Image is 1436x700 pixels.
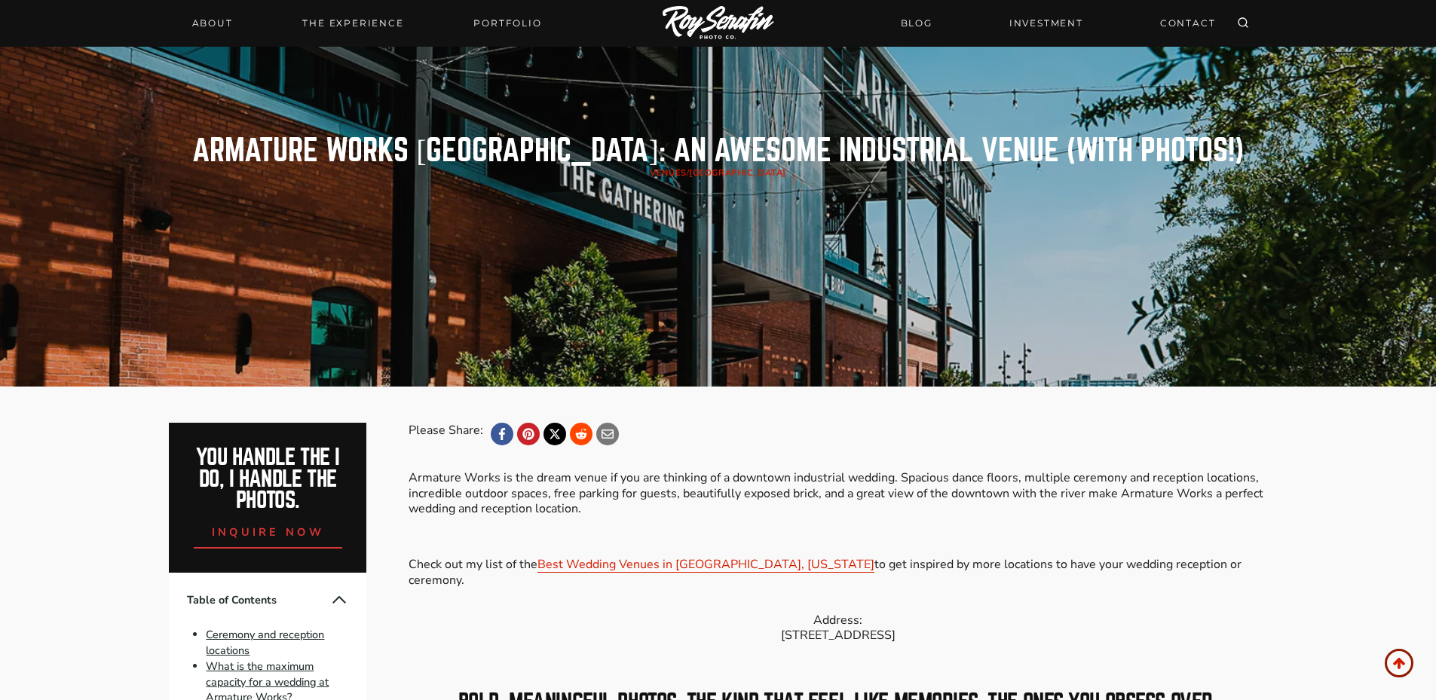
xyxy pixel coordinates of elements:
a: Best Wedding Venues in [GEOGRAPHIC_DATA], [US_STATE] [537,556,874,573]
img: Logo of Roy Serafin Photo Co., featuring stylized text in white on a light background, representi... [663,6,774,41]
a: Venues [650,167,686,179]
a: Reddit [570,423,592,445]
a: Pinterest [517,423,540,445]
a: [GEOGRAPHIC_DATA] [689,167,786,179]
p: Armature Works is the dream venue if you are thinking of a downtown industrial wedding. Spacious ... [409,470,1266,517]
div: Please Share: [409,423,483,445]
h2: You handle the i do, I handle the photos. [185,447,351,512]
nav: Primary Navigation [183,13,551,34]
button: View Search Form [1232,13,1254,34]
h1: Armature Works [GEOGRAPHIC_DATA]: An Awesome Industrial Venue (with photos!) [192,136,1244,166]
a: X [543,423,566,445]
a: inquire now [194,512,343,549]
span: Table of Contents [187,592,330,608]
p: Check out my list of the to get inspired by more locations to have your wedding reception or cere... [409,541,1266,588]
span: inquire now [212,524,325,540]
button: Collapse Table of Contents [330,591,348,609]
a: Email [596,423,619,445]
a: BLOG [892,10,942,36]
a: Ceremony and reception locations [206,627,324,658]
a: Portfolio [464,13,550,34]
nav: Secondary Navigation [892,10,1225,36]
a: CONTACT [1151,10,1225,36]
p: Address: [STREET_ADDRESS] [409,613,1266,644]
a: About [183,13,242,34]
a: THE EXPERIENCE [293,13,412,34]
a: INVESTMENT [1000,10,1092,36]
a: Scroll to top [1385,649,1413,677]
a: Facebook [491,423,513,445]
span: / [650,167,785,179]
